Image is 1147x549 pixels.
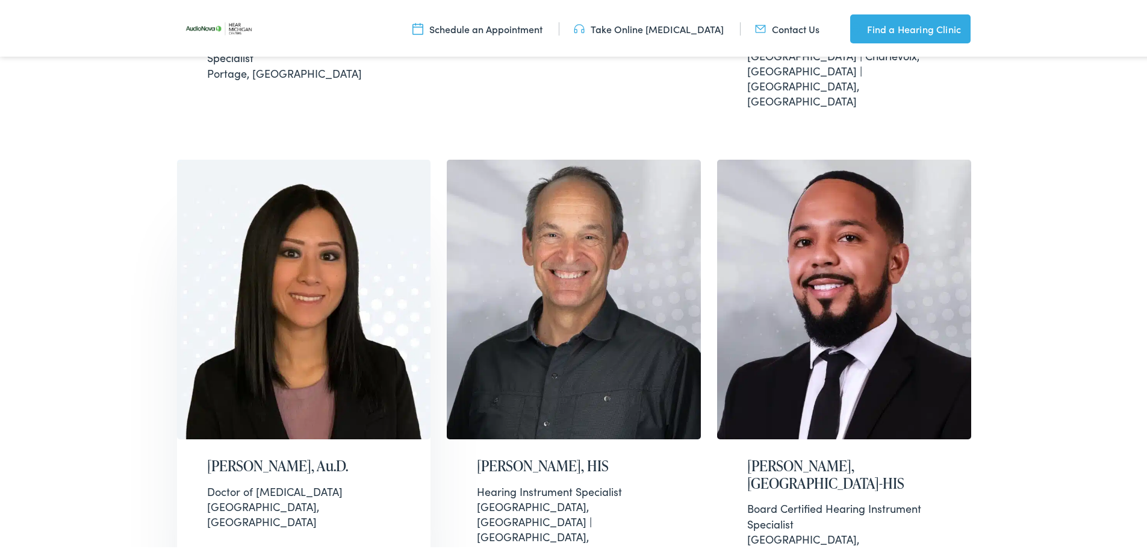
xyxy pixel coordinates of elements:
img: utility icon [755,20,766,33]
img: utility icon [850,19,861,34]
div: [GEOGRAPHIC_DATA], [GEOGRAPHIC_DATA] | Charlevoix, [GEOGRAPHIC_DATA] | [GEOGRAPHIC_DATA], [GEOGRA... [747,15,941,106]
h2: [PERSON_NAME], [GEOGRAPHIC_DATA]-HIS [747,455,941,490]
div: [GEOGRAPHIC_DATA], [GEOGRAPHIC_DATA] [207,482,401,527]
h2: [PERSON_NAME], HIS [477,455,671,472]
div: Board Certified Hearing Instrument Specialist [747,498,941,529]
div: Doctor of [MEDICAL_DATA] [207,482,401,497]
h2: [PERSON_NAME], Au.D. [207,455,401,472]
img: utility icon [412,20,423,33]
a: Find a Hearing Clinic [850,12,971,41]
div: Portage, [GEOGRAPHIC_DATA] [207,33,401,78]
img: utility icon [574,20,585,33]
div: Hearing Instrument Specialist [477,482,671,497]
a: Take Online [MEDICAL_DATA] [574,20,724,33]
a: Schedule an Appointment [412,20,542,33]
a: Contact Us [755,20,819,33]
